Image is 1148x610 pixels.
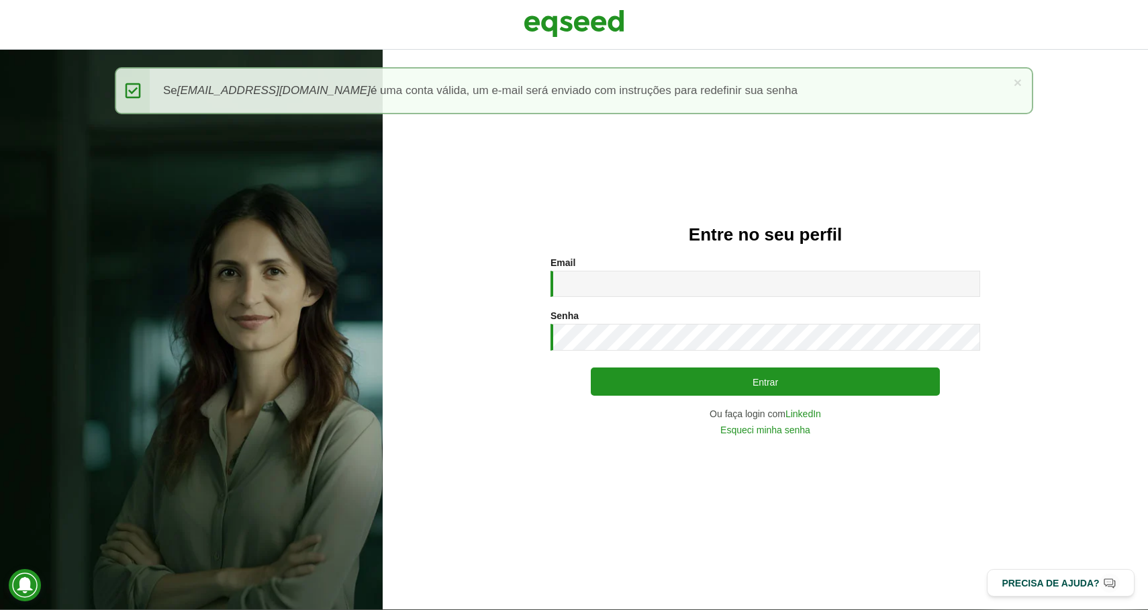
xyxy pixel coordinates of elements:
h2: Entre no seu perfil [410,225,1121,245]
label: Senha [551,311,579,320]
div: Ou faça login com [551,409,980,419]
button: Entrar [591,367,940,396]
img: EqSeed Logo [524,7,624,40]
label: Email [551,258,575,267]
a: Esqueci minha senha [720,425,810,435]
em: [EMAIL_ADDRESS][DOMAIN_NAME] [177,84,371,97]
a: LinkedIn [785,409,821,419]
a: × [1014,75,1022,89]
div: Se é uma conta válida, um e-mail será enviado com instruções para redefinir sua senha [115,67,1033,114]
